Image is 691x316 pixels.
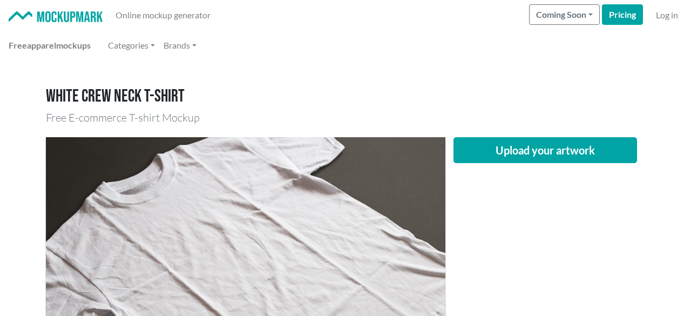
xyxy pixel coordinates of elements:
a: Pricing [602,4,643,25]
img: Mockup Mark [9,11,103,23]
a: Brands [159,35,201,56]
h1: White crew neck T-shirt [46,86,645,107]
span: apparel [27,40,56,50]
a: Categories [104,35,159,56]
button: Upload your artwork [453,137,637,163]
a: Online mockup generator [111,4,215,26]
h3: Free E-commerce T-shirt Mockup [46,111,645,124]
a: Freeapparelmockups [4,35,95,56]
a: Log in [652,4,682,26]
button: Coming Soon [529,4,600,25]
